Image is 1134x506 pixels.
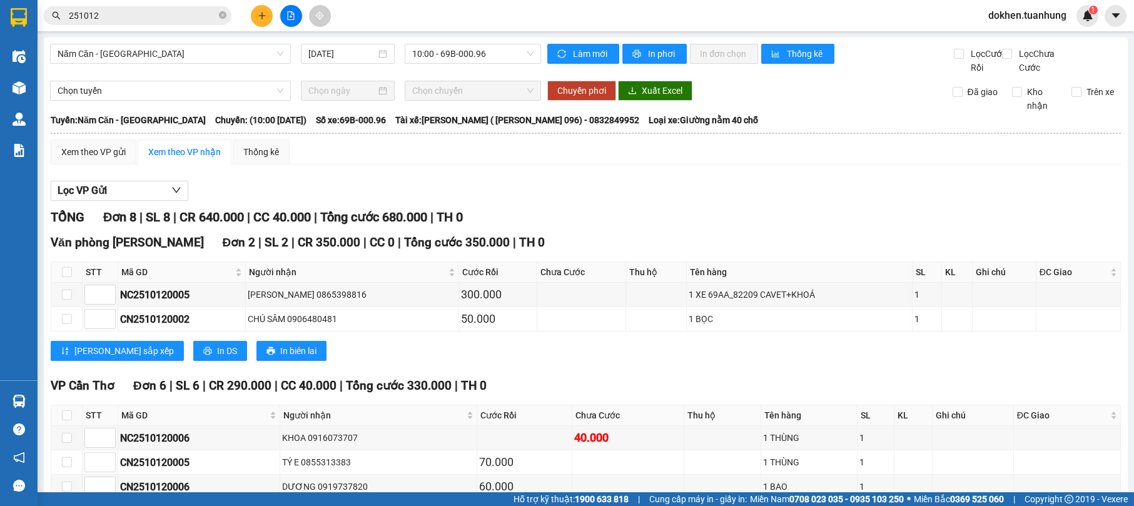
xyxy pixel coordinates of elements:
span: close-circle [219,11,226,19]
th: Tên hàng [687,262,913,283]
span: Xuất Excel [642,84,682,98]
span: Đã giao [963,85,1003,99]
td: CN2510120006 [118,475,280,499]
img: warehouse-icon [13,395,26,408]
button: sort-ascending[PERSON_NAME] sắp xếp [51,341,184,361]
button: file-add [280,5,302,27]
span: Hỗ trợ kỹ thuật: [514,492,629,506]
span: ĐC Giao [1017,408,1108,422]
button: In đơn chọn [690,44,758,64]
span: | [139,210,143,225]
span: down [171,185,181,195]
span: Người nhận [249,265,446,279]
div: NC2510120006 [120,430,278,446]
span: file-add [286,11,295,20]
div: KHOA 0916073707 [282,431,475,445]
button: downloadXuất Excel [618,81,692,101]
img: icon-new-feature [1082,10,1093,21]
span: sync [557,49,568,59]
span: plus [258,11,266,20]
span: close-circle [219,10,226,22]
th: SL [913,262,942,283]
span: | [340,378,343,393]
td: CN2510120005 [118,450,280,475]
div: 1 [859,455,892,469]
span: TỔNG [51,210,84,225]
span: In DS [217,344,237,358]
span: Tài xế: [PERSON_NAME] ( [PERSON_NAME] 096) - 0832849952 [395,113,639,127]
button: bar-chartThống kê [761,44,834,64]
span: printer [266,347,275,357]
button: printerIn biên lai [256,341,327,361]
div: Thống kê [243,145,279,159]
span: Đơn 2 [223,235,256,250]
span: Đơn 8 [103,210,136,225]
div: NC2510120005 [120,287,243,303]
button: syncLàm mới [547,44,619,64]
span: | [173,210,176,225]
span: SL 2 [265,235,288,250]
input: Tìm tên, số ĐT hoặc mã đơn [69,9,216,23]
span: CR 350.000 [298,235,360,250]
span: In biên lai [280,344,316,358]
div: 1 THÙNG [763,431,854,445]
span: | [314,210,317,225]
span: [PERSON_NAME] sắp xếp [74,344,174,358]
button: caret-down [1105,5,1126,27]
div: 300.000 [461,286,535,303]
span: Mã GD [121,408,267,422]
span: copyright [1065,495,1073,503]
td: CN2510120002 [118,307,246,331]
th: Thu hộ [626,262,687,283]
span: | [398,235,401,250]
th: Chưa Cước [537,262,626,283]
th: Tên hàng [761,405,857,426]
div: TÝ E 0855313383 [282,455,475,469]
input: Chọn ngày [308,84,377,98]
strong: 0369 525 060 [950,494,1004,504]
div: 1 [914,288,939,301]
span: printer [632,49,643,59]
button: Lọc VP Gửi [51,181,188,201]
span: | [638,492,640,506]
span: aim [315,11,324,20]
span: TH 0 [437,210,463,225]
span: caret-down [1110,10,1121,21]
span: Mã GD [121,265,233,279]
span: Chọn tuyến [58,81,283,100]
div: 1 BỌC [689,312,911,326]
span: CC 40.000 [281,378,337,393]
div: 1 [859,431,892,445]
span: Năm Căn - Sài Gòn [58,44,283,63]
span: SL 8 [146,210,170,225]
div: 70.000 [479,453,569,471]
span: Chọn chuyến [412,81,534,100]
th: Cước Rồi [477,405,572,426]
img: warehouse-icon [13,50,26,63]
span: Miền Nam [750,492,904,506]
span: printer [203,347,212,357]
span: Lọc VP Gửi [58,183,107,198]
span: Văn phòng [PERSON_NAME] [51,235,204,250]
th: KL [942,262,972,283]
span: Trên xe [1081,85,1119,99]
div: Xem theo VP gửi [61,145,126,159]
div: 50.000 [461,310,535,328]
span: | [291,235,295,250]
img: warehouse-icon [13,81,26,94]
span: SL 6 [176,378,200,393]
span: | [513,235,516,250]
span: | [275,378,278,393]
th: STT [83,262,118,283]
div: 1 THÙNG [763,455,854,469]
span: Lọc Chưa Cước [1014,47,1074,74]
th: Thu hộ [684,405,761,426]
div: 1 BAO [763,480,854,493]
th: SL [858,405,894,426]
span: 10:00 - 69B-000.96 [412,44,534,63]
span: | [258,235,261,250]
span: download [628,86,637,96]
span: CR 640.000 [180,210,244,225]
span: TH 0 [461,378,487,393]
span: CC 40.000 [253,210,311,225]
